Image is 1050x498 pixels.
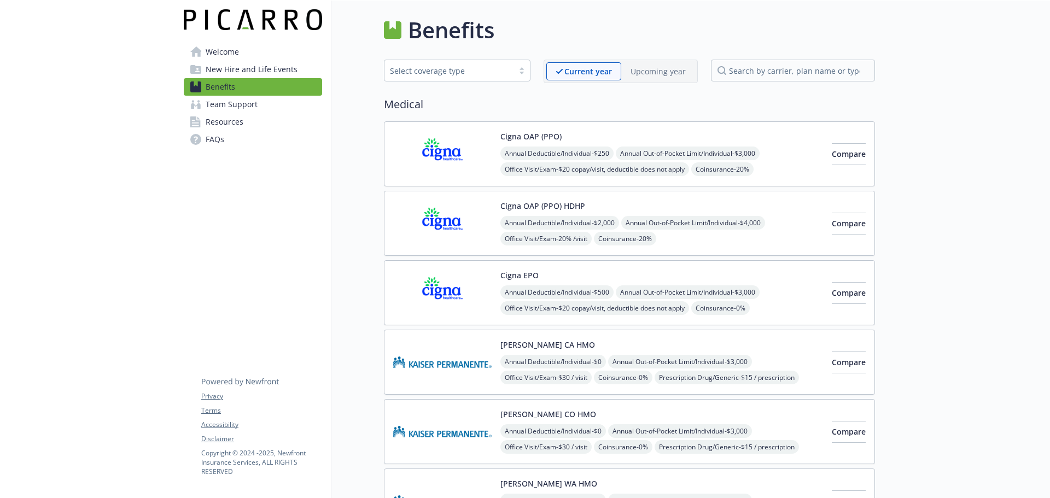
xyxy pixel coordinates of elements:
p: Current year [564,66,612,77]
span: Compare [832,426,866,437]
button: [PERSON_NAME] WA HMO [500,478,597,489]
a: Privacy [201,391,322,401]
span: Welcome [206,43,239,61]
a: Benefits [184,78,322,96]
div: Select coverage type [390,65,508,77]
span: Office Visit/Exam - 20% /visit [500,232,592,245]
span: Annual Deductible/Individual - $250 [500,147,614,160]
span: Benefits [206,78,235,96]
span: Team Support [206,96,258,113]
span: Annual Out-of-Pocket Limit/Individual - $3,000 [608,424,752,438]
input: search by carrier, plan name or type [711,60,875,81]
img: CIGNA carrier logo [393,200,492,247]
span: Annual Out-of-Pocket Limit/Individual - $4,000 [621,216,765,230]
span: Resources [206,113,243,131]
a: FAQs [184,131,322,148]
button: Cigna OAP (PPO) [500,131,562,142]
span: Office Visit/Exam - $30 / visit [500,440,592,454]
span: Coinsurance - 20% [691,162,754,176]
button: Cigna EPO [500,269,539,281]
a: Accessibility [201,420,322,430]
span: Coinsurance - 20% [594,232,656,245]
h1: Benefits [408,14,494,46]
span: FAQs [206,131,224,148]
button: Compare [832,143,866,165]
span: Annual Deductible/Individual - $500 [500,285,614,299]
a: Disclaimer [201,434,322,444]
span: Prescription Drug/Generic - $15 / prescription [655,440,799,454]
span: Annual Out-of-Pocket Limit/Individual - $3,000 [616,285,760,299]
img: Kaiser Permanente Insurance Company carrier logo [393,339,492,385]
span: Coinsurance - 0% [594,371,652,384]
button: Compare [832,213,866,235]
span: Annual Deductible/Individual - $0 [500,424,606,438]
span: New Hire and Life Events [206,61,297,78]
a: New Hire and Life Events [184,61,322,78]
p: Copyright © 2024 - 2025 , Newfront Insurance Services, ALL RIGHTS RESERVED [201,448,322,476]
button: Compare [832,421,866,443]
button: Cigna OAP (PPO) HDHP [500,200,585,212]
span: Coinsurance - 0% [691,301,750,315]
p: Upcoming year [631,66,686,77]
span: Coinsurance - 0% [594,440,652,454]
span: Compare [832,218,866,229]
span: Annual Deductible/Individual - $2,000 [500,216,619,230]
a: Terms [201,406,322,415]
span: Annual Out-of-Pocket Limit/Individual - $3,000 [616,147,760,160]
span: Office Visit/Exam - $20 copay/visit, deductible does not apply [500,162,689,176]
img: CIGNA carrier logo [393,269,492,316]
span: Compare [832,288,866,298]
button: [PERSON_NAME] CA HMO [500,339,595,350]
img: CIGNA carrier logo [393,131,492,177]
a: Resources [184,113,322,131]
span: Compare [832,149,866,159]
span: Office Visit/Exam - $20 copay/visit, deductible does not apply [500,301,689,315]
button: Compare [832,351,866,373]
h2: Medical [384,96,875,113]
span: Office Visit/Exam - $30 / visit [500,371,592,384]
button: Compare [832,282,866,304]
span: Annual Out-of-Pocket Limit/Individual - $3,000 [608,355,752,368]
span: Prescription Drug/Generic - $15 / prescription [655,371,799,384]
a: Team Support [184,96,322,113]
button: [PERSON_NAME] CO HMO [500,408,596,420]
span: Annual Deductible/Individual - $0 [500,355,606,368]
img: Kaiser Permanente of Colorado carrier logo [393,408,492,455]
span: Compare [832,357,866,367]
a: Welcome [184,43,322,61]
